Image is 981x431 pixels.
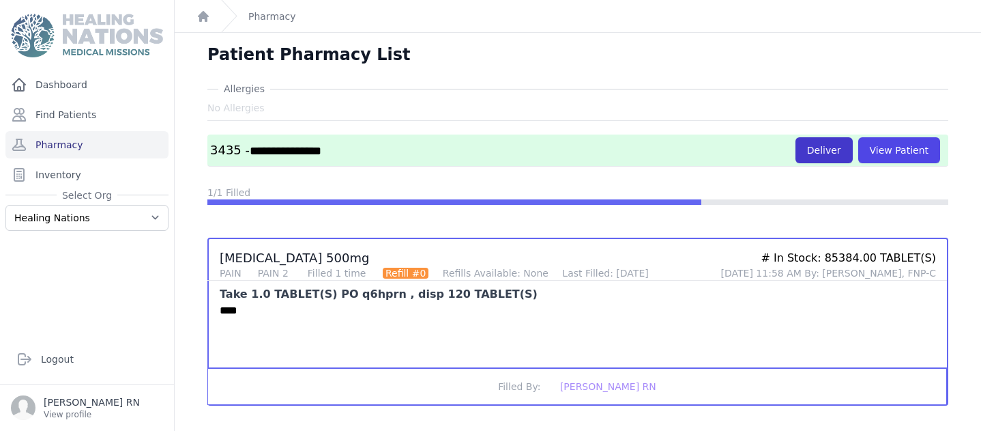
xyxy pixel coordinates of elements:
[795,137,853,163] button: Deliver
[305,268,369,279] span: Filled 1 time
[5,131,169,158] a: Pharmacy
[5,161,169,189] a: Inventory
[721,250,936,266] div: # In Stock: 85384.00 TABLET(S)
[5,101,169,128] a: Find Patients
[258,266,289,280] div: PAIN 2
[57,189,117,202] span: Select Org
[443,268,548,279] span: Refills Available: None
[218,82,270,96] span: Allergies
[220,250,710,280] h3: [MEDICAL_DATA] 500mg
[248,10,296,23] a: Pharmacy
[208,368,946,404] button: Filled By: [PERSON_NAME] RN
[562,268,648,279] span: Last Filled: [DATE]
[498,381,540,392] span: Filled By:
[44,395,140,409] p: [PERSON_NAME] RN
[560,381,656,392] span: [PERSON_NAME] RN
[220,266,241,280] div: PAIN
[207,101,265,115] span: No Allergies
[858,137,940,163] button: View Patient
[207,186,948,199] div: 1/1 Filled
[11,14,162,57] img: Medical Missions EMR
[220,286,538,303] div: Take 1.0 TABLET(S) PO q6hprn , disp 120 TABLET(S)
[207,44,410,66] h1: Patient Pharmacy List
[44,409,140,420] p: View profile
[11,346,163,373] a: Logout
[721,266,936,280] div: [DATE] 11:58 AM By: [PERSON_NAME], FNP-C
[210,142,795,159] h3: 3435 -
[383,268,428,279] span: Refill #0
[5,71,169,98] a: Dashboard
[11,395,163,420] a: [PERSON_NAME] RN View profile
